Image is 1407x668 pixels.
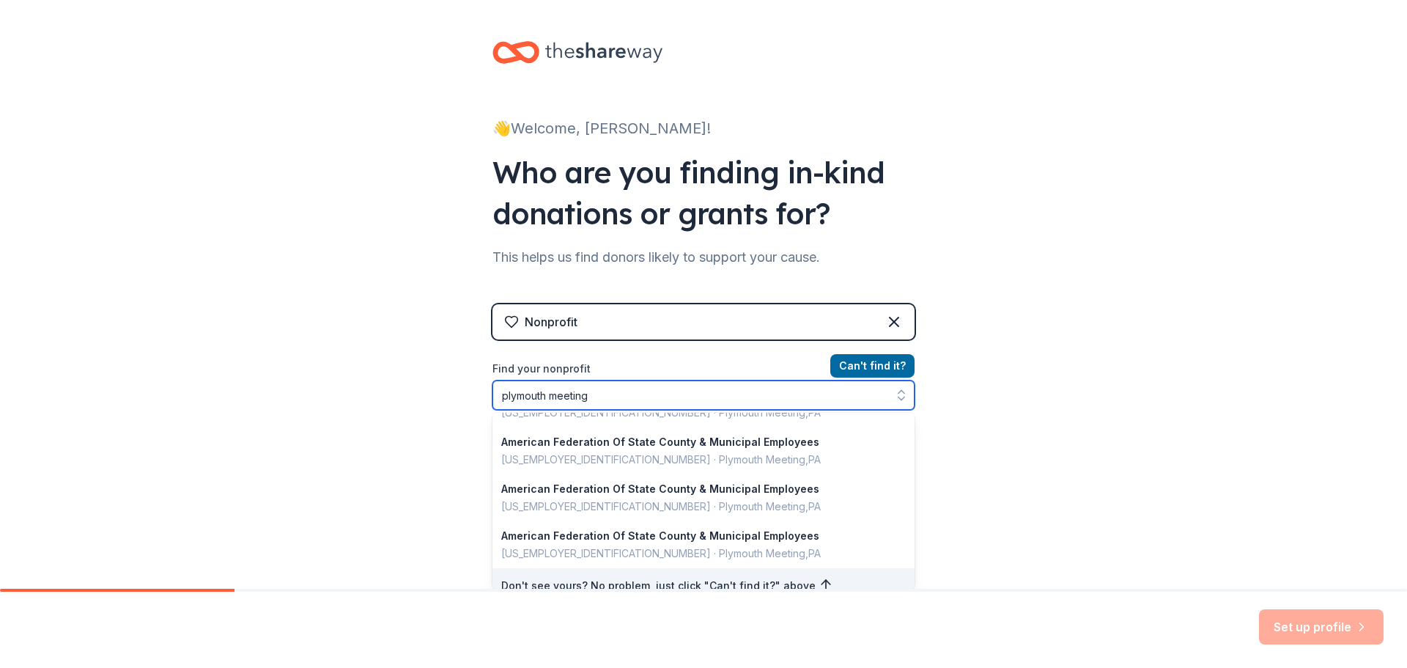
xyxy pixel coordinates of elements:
div: American Federation Of State County & Municipal Employees [501,480,888,498]
div: American Federation Of State County & Municipal Employees [501,433,888,451]
div: [US_EMPLOYER_IDENTIFICATION_NUMBER] · Plymouth Meeting , PA [501,545,888,562]
div: Don't see yours? No problem, just click "Can't find it?" above [492,568,915,603]
div: American Federation Of State County & Municipal Employees [501,527,888,545]
input: Search by name, EIN, or city [492,381,915,410]
div: [US_EMPLOYER_IDENTIFICATION_NUMBER] · Plymouth Meeting , PA [501,451,888,469]
div: [US_EMPLOYER_IDENTIFICATION_NUMBER] · Plymouth Meeting , PA [501,498,888,515]
div: [US_EMPLOYER_IDENTIFICATION_NUMBER] · Plymouth Meeting , PA [501,404,888,422]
